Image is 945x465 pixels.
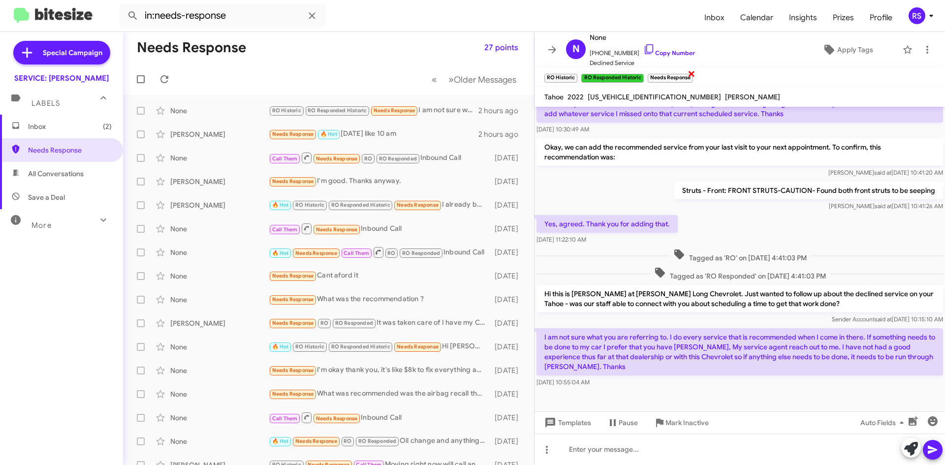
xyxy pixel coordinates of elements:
[269,294,490,305] div: What was the recommendation ?
[536,95,943,123] p: I currently have a service scheduled on [DATE] during which I'm also getting four new tires put o...
[170,224,269,234] div: None
[269,365,490,376] div: I'm okay thank you, it's like $8k to fix everything and I don't have that
[490,271,526,281] div: [DATE]
[490,224,526,234] div: [DATE]
[31,99,60,108] span: Labels
[272,178,314,185] span: Needs Response
[170,436,269,446] div: None
[170,413,269,423] div: None
[544,74,577,83] small: RO Historic
[269,222,490,235] div: Inbound Call
[490,200,526,210] div: [DATE]
[272,273,314,279] span: Needs Response
[590,31,695,43] span: None
[170,366,269,375] div: None
[137,40,246,56] h1: Needs Response
[269,246,490,258] div: Inbound Call
[490,366,526,375] div: [DATE]
[837,41,873,59] span: Apply Tags
[619,414,638,432] span: Pause
[669,248,811,263] span: Tagged as 'RO' on [DATE] 4:41:03 PM
[170,200,269,210] div: [PERSON_NAME]
[272,155,298,162] span: Call Them
[426,69,443,90] button: Previous
[344,250,369,256] span: Call Them
[295,202,324,208] span: RO Historic
[490,295,526,305] div: [DATE]
[442,69,522,90] button: Next
[269,105,478,116] div: I am not sure what you are referring to. I do every service that is recommended when I come in th...
[860,414,908,432] span: Auto Fields
[875,202,892,210] span: said at
[28,169,84,179] span: All Conversations
[643,49,695,57] a: Copy Number
[536,285,943,312] p: Hi this is [PERSON_NAME] at [PERSON_NAME] Long Chevrolet. Just wanted to follow up about the decl...
[269,128,478,140] div: [DATE] like 10 am
[295,250,337,256] span: Needs Response
[272,438,289,444] span: 🔥 Hot
[28,122,112,131] span: Inbox
[269,388,490,400] div: What was recommended was the airbag recall that you were supposed to order and was supposed to be...
[272,415,298,422] span: Call Them
[316,155,358,162] span: Needs Response
[590,58,695,68] span: Declined Service
[269,411,490,424] div: Inbound Call
[272,391,314,397] span: Needs Response
[490,436,526,446] div: [DATE]
[490,389,526,399] div: [DATE]
[316,415,358,422] span: Needs Response
[599,414,646,432] button: Pause
[170,389,269,399] div: None
[308,107,367,114] span: RO Responded Historic
[688,67,695,79] span: ×
[170,271,269,281] div: None
[490,153,526,163] div: [DATE]
[674,182,943,199] p: Struts - Front: FRONT STRUTS-CAUTION- Found both front struts to be seeping
[900,7,934,24] button: RS
[536,378,590,386] span: [DATE] 10:55:04 AM
[402,250,440,256] span: RO Responded
[31,221,52,230] span: More
[170,106,269,116] div: None
[732,3,781,32] a: Calendar
[572,41,580,57] span: N
[119,4,326,28] input: Search
[478,129,526,139] div: 2 hours ago
[320,320,328,326] span: RO
[103,122,112,131] span: (2)
[862,3,900,32] span: Profile
[28,145,112,155] span: Needs Response
[696,3,732,32] a: Inbox
[269,317,490,329] div: It was taken care of I have my Chevrolet equinox dare [DATE] for some repairs
[567,93,584,101] span: 2022
[272,296,314,303] span: Needs Response
[536,236,586,243] span: [DATE] 11:22:10 AM
[665,414,709,432] span: Mark Inactive
[269,435,490,447] div: Oil change and anything needed for 63k miles
[490,342,526,352] div: [DATE]
[829,202,943,210] span: [PERSON_NAME] [DATE] 10:41:26 AM
[316,226,358,233] span: Needs Response
[535,414,599,432] button: Templates
[825,3,862,32] span: Prizes
[544,93,564,101] span: Tahoe
[490,248,526,257] div: [DATE]
[295,438,337,444] span: Needs Response
[536,328,943,375] p: I am not sure what you are referring to. I do every service that is recommended when I come in th...
[536,125,589,133] span: [DATE] 10:30:49 AM
[170,129,269,139] div: [PERSON_NAME]
[797,41,898,59] button: Apply Tags
[432,73,437,86] span: «
[331,202,390,208] span: RO Responded Historic
[335,320,373,326] span: RO Responded
[14,73,109,83] div: SERVICE: [PERSON_NAME]
[484,39,518,57] span: 27 points
[490,318,526,328] div: [DATE]
[490,413,526,423] div: [DATE]
[648,74,693,83] small: Needs Response
[272,367,314,373] span: Needs Response
[320,131,337,137] span: 🔥 Hot
[536,215,678,233] p: Yes, agreed. Thank you for adding that.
